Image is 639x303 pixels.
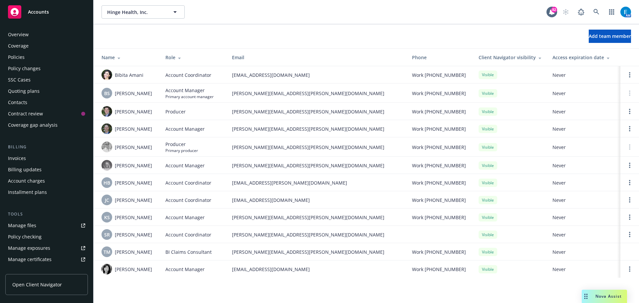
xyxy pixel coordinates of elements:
[232,162,401,169] span: [PERSON_NAME][EMAIL_ADDRESS][PERSON_NAME][DOMAIN_NAME]
[8,187,47,198] div: Installment plans
[479,125,497,133] div: Visible
[479,230,497,239] div: Visible
[479,196,497,204] div: Visible
[8,164,42,175] div: Billing updates
[115,90,152,97] span: [PERSON_NAME]
[412,179,466,186] span: Work [PHONE_NUMBER]
[102,160,112,171] img: photo
[232,144,401,151] span: [PERSON_NAME][EMAIL_ADDRESS][PERSON_NAME][DOMAIN_NAME]
[5,254,88,265] a: Manage certificates
[412,162,466,169] span: Work [PHONE_NUMBER]
[102,264,112,274] img: photo
[165,179,211,186] span: Account Coordinator
[479,54,542,61] div: Client Navigator visibility
[165,148,198,153] span: Primary producer
[8,86,40,96] div: Quoting plans
[412,214,466,221] span: Work [PHONE_NUMBER]
[479,71,497,79] div: Visible
[5,231,88,242] a: Policy checking
[115,248,152,255] span: [PERSON_NAME]
[165,141,198,148] span: Producer
[552,197,615,204] span: Never
[626,265,634,273] a: Open options
[232,179,401,186] span: [EMAIL_ADDRESS][PERSON_NAME][DOMAIN_NAME]
[552,125,615,132] span: Never
[626,71,634,79] a: Open options
[165,72,211,78] span: Account Coordinator
[412,90,466,97] span: Work [PHONE_NUMBER]
[5,176,88,186] a: Account charges
[232,266,401,273] span: [EMAIL_ADDRESS][DOMAIN_NAME]
[5,63,88,74] a: Policy changes
[589,33,631,39] span: Add team member
[104,248,110,255] span: TM
[552,108,615,115] span: Never
[5,86,88,96] a: Quoting plans
[552,144,615,151] span: Never
[8,29,29,40] div: Overview
[8,176,45,186] div: Account charges
[582,290,590,303] div: Drag to move
[8,265,42,276] div: Manage claims
[5,97,88,108] a: Contacts
[5,3,88,21] a: Accounts
[232,214,401,221] span: [PERSON_NAME][EMAIL_ADDRESS][PERSON_NAME][DOMAIN_NAME]
[626,179,634,187] a: Open options
[479,143,497,151] div: Visible
[5,52,88,63] a: Policies
[479,179,497,187] div: Visible
[115,72,143,78] span: Bibita Amani
[552,162,615,169] span: Never
[165,197,211,204] span: Account Coordinator
[5,108,88,119] a: Contract review
[479,213,497,222] div: Visible
[582,290,627,303] button: Nova Assist
[104,231,110,238] span: SR
[232,54,401,61] div: Email
[107,9,165,16] span: Hinge Health, Inc.
[412,108,466,115] span: Work [PHONE_NUMBER]
[165,266,205,273] span: Account Manager
[105,197,109,204] span: JC
[5,41,88,51] a: Coverage
[102,70,112,80] img: photo
[479,89,497,97] div: Visible
[5,144,88,150] div: Billing
[626,196,634,204] a: Open options
[605,5,618,19] a: Switch app
[165,125,205,132] span: Account Manager
[232,248,401,255] span: [PERSON_NAME][EMAIL_ADDRESS][PERSON_NAME][DOMAIN_NAME]
[165,87,214,94] span: Account Manager
[8,108,43,119] div: Contract review
[5,243,88,253] span: Manage exposures
[620,7,631,17] img: photo
[8,52,25,63] div: Policies
[102,5,185,19] button: Hinge Health, Inc.
[102,123,112,134] img: photo
[115,197,152,204] span: [PERSON_NAME]
[104,90,110,97] span: BS
[8,231,42,242] div: Policy checking
[5,164,88,175] a: Billing updates
[412,72,466,78] span: Work [PHONE_NUMBER]
[115,231,152,238] span: [PERSON_NAME]
[552,54,615,61] div: Access expiration date
[8,41,29,51] div: Coverage
[5,120,88,130] a: Coverage gap analysis
[115,125,152,132] span: [PERSON_NAME]
[12,281,62,288] span: Open Client Navigator
[165,54,221,61] div: Role
[412,266,466,273] span: Work [PHONE_NUMBER]
[165,94,214,99] span: Primary account manager
[8,75,31,85] div: SSC Cases
[412,54,468,61] div: Phone
[552,90,615,97] span: Never
[551,7,557,13] div: 82
[552,248,615,255] span: Never
[626,161,634,169] a: Open options
[479,161,497,170] div: Visible
[115,179,152,186] span: [PERSON_NAME]
[165,248,212,255] span: BI Claims Consultant
[552,231,615,238] span: Never
[232,72,401,78] span: [EMAIL_ADDRESS][DOMAIN_NAME]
